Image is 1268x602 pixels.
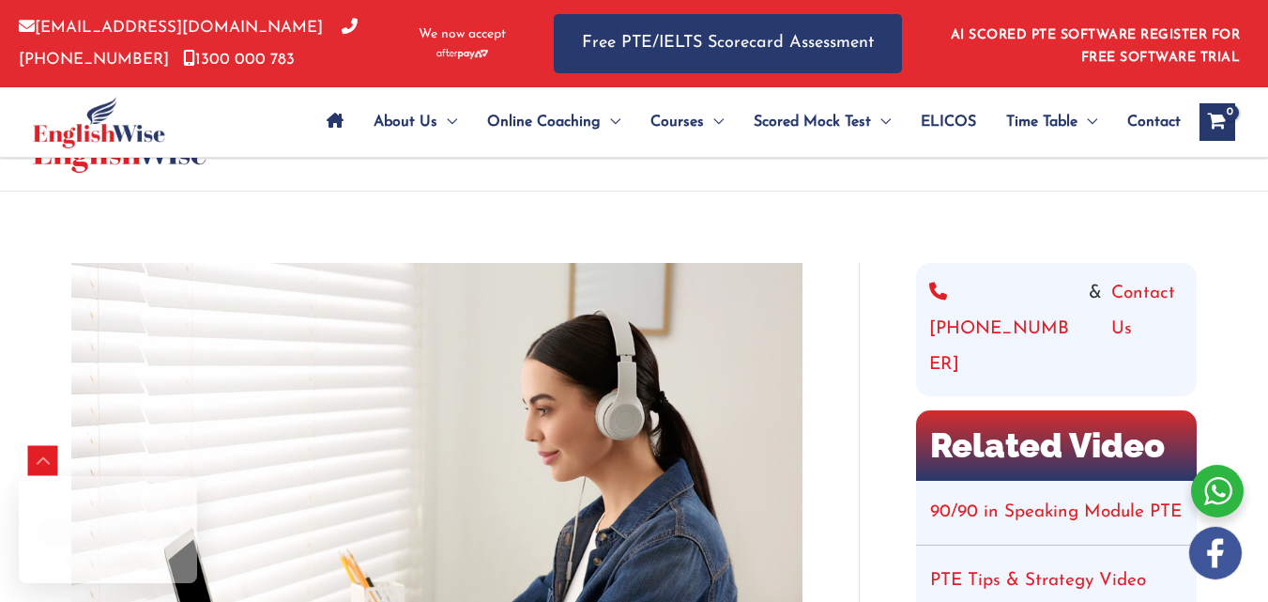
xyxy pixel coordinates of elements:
[19,20,323,36] a: [EMAIL_ADDRESS][DOMAIN_NAME]
[472,89,635,155] a: Online CoachingMenu Toggle
[951,28,1241,65] a: AI SCORED PTE SOFTWARE REGISTER FOR FREE SOFTWARE TRIAL
[374,89,437,155] span: About Us
[33,97,165,148] img: cropped-ew-logo
[635,89,739,155] a: CoursesMenu Toggle
[754,89,871,155] span: Scored Mock Test
[871,89,891,155] span: Menu Toggle
[437,89,457,155] span: Menu Toggle
[419,25,506,44] span: We now accept
[930,572,1146,590] a: PTE Tips & Strategy Video
[359,89,472,155] a: About UsMenu Toggle
[1077,89,1097,155] span: Menu Toggle
[916,410,1197,480] h2: Related Video
[1112,89,1181,155] a: Contact
[1189,527,1242,579] img: white-facebook.png
[991,89,1112,155] a: Time TableMenu Toggle
[704,89,724,155] span: Menu Toggle
[906,89,991,155] a: ELICOS
[650,89,704,155] span: Courses
[183,52,295,68] a: 1300 000 783
[487,89,601,155] span: Online Coaching
[312,89,1181,155] nav: Site Navigation: Main Menu
[930,503,1182,521] a: 90/90 in Speaking Module PTE
[1127,89,1181,155] span: Contact
[921,89,976,155] span: ELICOS
[1199,103,1235,141] a: View Shopping Cart, empty
[929,276,1184,383] div: &
[19,20,358,67] a: [PHONE_NUMBER]
[601,89,620,155] span: Menu Toggle
[739,89,906,155] a: Scored Mock TestMenu Toggle
[1006,89,1077,155] span: Time Table
[436,49,488,59] img: Afterpay-Logo
[1111,276,1184,383] a: Contact Us
[929,276,1079,383] a: [PHONE_NUMBER]
[554,14,902,73] a: Free PTE/IELTS Scorecard Assessment
[940,13,1249,74] aside: Header Widget 1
